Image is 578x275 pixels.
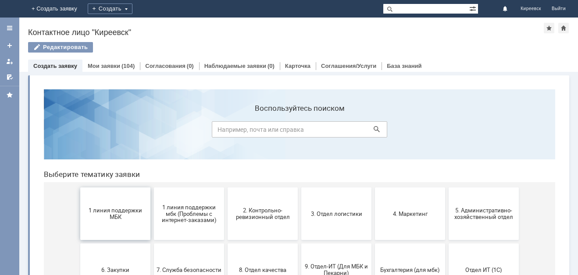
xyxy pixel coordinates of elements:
[193,125,258,138] span: 2. Контрольно-ревизионный отдел
[191,161,261,214] button: 8. Отдел качества
[43,161,114,214] button: 6. Закупки
[267,240,332,247] span: Франчайзинг
[43,105,114,158] button: 1 линия поддержки МБК
[120,184,185,190] span: 7. Служба безопасности
[204,63,266,69] a: Наблюдаемые заявки
[264,161,335,214] button: 9. Отдел-ИТ (Для МБК и Пекарни)
[121,63,135,69] div: (104)
[33,63,77,69] a: Создать заявку
[191,105,261,158] button: 2. Контрольно-ревизионный отдел
[544,23,554,33] div: Добавить в избранное
[145,63,186,69] a: Согласования
[193,184,258,190] span: 8. Отдел качества
[3,70,17,84] a: Мои согласования
[414,125,479,138] span: 5. Административно-хозяйственный отдел
[7,88,518,96] header: Выберите тематику заявки
[414,184,479,190] span: Отдел ИТ (1С)
[43,217,114,270] button: Отдел-ИТ (Битрикс24 и CRM)
[469,4,478,12] span: Расширенный поиск
[3,54,17,68] a: Мои заявки
[117,105,187,158] button: 1 линия поддержки мбк (Проблемы с интернет-заказами)
[387,63,421,69] a: База знаний
[175,21,350,30] label: Воспользуйтесь поиском
[412,105,482,158] button: 5. Административно-хозяйственный отдел
[193,240,258,247] span: Финансовый отдел
[414,233,479,253] span: [PERSON_NAME]. Услуги ИТ для МБК (оформляет L1)
[264,217,335,270] button: Франчайзинг
[46,125,111,138] span: 1 линия поддержки МБК
[28,28,544,37] div: Контактное лицо "Киреевск"
[267,181,332,194] span: 9. Отдел-ИТ (Для МБК и Пекарни)
[3,39,17,53] a: Создать заявку
[187,63,194,69] div: (0)
[338,217,408,270] button: Это соглашение не активно!
[117,217,187,270] button: Отдел-ИТ (Офис)
[285,63,310,69] a: Карточка
[264,105,335,158] button: 3. Отдел логистики
[120,121,185,141] span: 1 линия поддержки мбк (Проблемы с интернет-заказами)
[46,184,111,190] span: 6. Закупки
[120,240,185,247] span: Отдел-ИТ (Офис)
[267,128,332,134] span: 3. Отдел логистики
[341,128,406,134] span: 4. Маркетинг
[321,63,376,69] a: Соглашения/Услуги
[412,161,482,214] button: Отдел ИТ (1С)
[521,6,541,11] span: Киреевск
[88,63,120,69] a: Мои заявки
[338,161,408,214] button: Бухгалтерия (для мбк)
[88,4,132,14] div: Создать
[341,237,406,250] span: Это соглашение не активно!
[175,39,350,55] input: Например, почта или справка
[341,184,406,190] span: Бухгалтерия (для мбк)
[412,217,482,270] button: [PERSON_NAME]. Услуги ИТ для МБК (оформляет L1)
[268,63,275,69] div: (0)
[191,217,261,270] button: Финансовый отдел
[46,237,111,250] span: Отдел-ИТ (Битрикс24 и CRM)
[338,105,408,158] button: 4. Маркетинг
[558,23,569,33] div: Сделать домашней страницей
[117,161,187,214] button: 7. Служба безопасности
